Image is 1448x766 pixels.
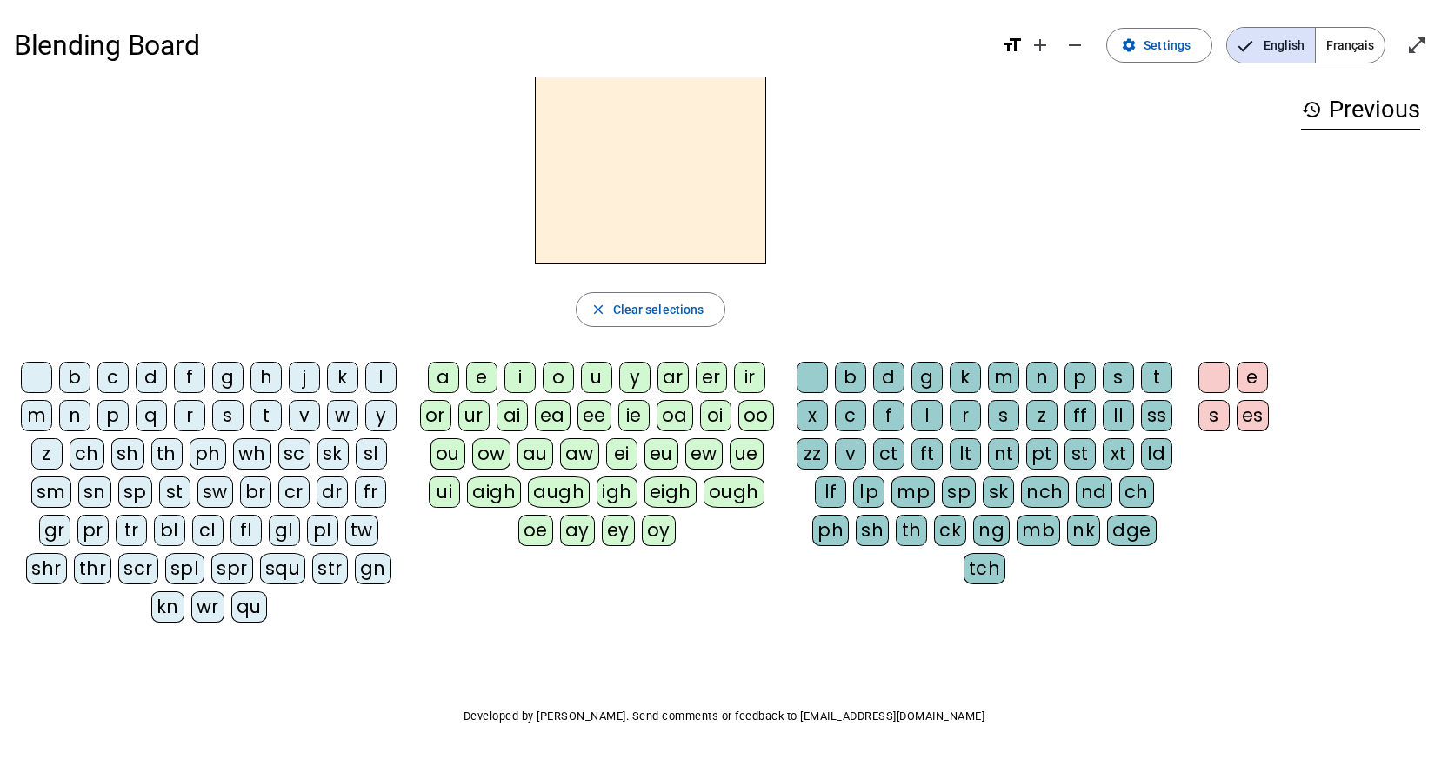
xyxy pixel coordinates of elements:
[644,476,697,508] div: eigh
[269,515,300,546] div: gl
[835,362,866,393] div: b
[240,476,271,508] div: br
[911,400,943,431] div: l
[231,591,267,623] div: qu
[576,292,726,327] button: Clear selections
[420,400,451,431] div: or
[873,362,904,393] div: d
[1141,400,1172,431] div: ss
[59,362,90,393] div: b
[428,362,459,393] div: a
[581,362,612,393] div: u
[873,438,904,470] div: ct
[1141,362,1172,393] div: t
[856,515,889,546] div: sh
[704,476,764,508] div: ough
[250,400,282,431] div: t
[1058,28,1092,63] button: Decrease font size
[1030,35,1051,56] mat-icon: add
[345,515,378,546] div: tw
[31,438,63,470] div: z
[873,400,904,431] div: f
[591,302,606,317] mat-icon: close
[116,515,147,546] div: tr
[174,400,205,431] div: r
[355,476,386,508] div: fr
[619,362,651,393] div: y
[973,515,1010,546] div: ng
[97,400,129,431] div: p
[97,362,129,393] div: c
[1026,438,1058,470] div: pt
[853,476,884,508] div: lp
[356,438,387,470] div: sl
[560,438,599,470] div: aw
[896,515,927,546] div: th
[543,362,574,393] div: o
[1226,27,1385,63] mat-button-toggle-group: Language selection
[1017,515,1060,546] div: mb
[212,400,244,431] div: s
[327,362,358,393] div: k
[1198,400,1230,431] div: s
[797,400,828,431] div: x
[815,476,846,508] div: lf
[250,362,282,393] div: h
[988,438,1019,470] div: nt
[151,438,183,470] div: th
[1002,35,1023,56] mat-icon: format_size
[602,515,635,546] div: ey
[560,515,595,546] div: ay
[472,438,510,470] div: ow
[797,438,828,470] div: zz
[613,299,704,320] span: Clear selections
[577,400,611,431] div: ee
[365,400,397,431] div: y
[59,400,90,431] div: n
[835,400,866,431] div: c
[1106,28,1212,63] button: Settings
[77,515,109,546] div: pr
[136,400,167,431] div: q
[39,515,70,546] div: gr
[260,553,306,584] div: squ
[211,553,253,584] div: spr
[1064,400,1096,431] div: ff
[74,553,112,584] div: thr
[1316,28,1385,63] span: Français
[1064,362,1096,393] div: p
[312,553,348,584] div: str
[212,362,244,393] div: g
[685,438,723,470] div: ew
[606,438,637,470] div: ei
[289,362,320,393] div: j
[1021,476,1069,508] div: nch
[1023,28,1058,63] button: Increase font size
[307,515,338,546] div: pl
[1064,438,1096,470] div: st
[21,400,52,431] div: m
[78,476,111,508] div: sn
[154,515,185,546] div: bl
[1103,362,1134,393] div: s
[528,476,590,508] div: augh
[327,400,358,431] div: w
[430,438,465,470] div: ou
[1026,400,1058,431] div: z
[517,438,553,470] div: au
[964,553,1006,584] div: tch
[950,400,981,431] div: r
[497,400,528,431] div: ai
[31,476,71,508] div: sm
[950,438,981,470] div: lt
[618,400,650,431] div: ie
[1103,438,1134,470] div: xt
[988,400,1019,431] div: s
[950,362,981,393] div: k
[1121,37,1137,53] mat-icon: settings
[165,553,205,584] div: spl
[278,438,310,470] div: sc
[278,476,310,508] div: cr
[365,362,397,393] div: l
[151,591,184,623] div: kn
